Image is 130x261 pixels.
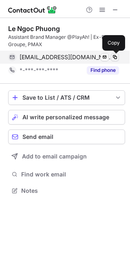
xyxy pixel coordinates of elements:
[8,90,125,105] button: save-profile-one-click
[87,66,119,74] button: Reveal Button
[22,114,109,120] span: AI write personalized message
[21,171,122,178] span: Find work email
[22,134,53,140] span: Send email
[8,185,125,196] button: Notes
[8,149,125,164] button: Add to email campaign
[8,129,125,144] button: Send email
[8,5,57,15] img: ContactOut v5.3.10
[8,110,125,125] button: AI write personalized message
[21,187,122,194] span: Notes
[22,94,111,101] div: Save to List / ATS / CRM
[8,33,125,48] div: Assistant Brand Manager @PlayAh! | Ex-Publicis Groupe, PMAX
[8,25,60,33] div: Le Ngoc Phuong
[8,169,125,180] button: Find work email
[20,54,113,61] span: [EMAIL_ADDRESS][DOMAIN_NAME]
[22,153,87,160] span: Add to email campaign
